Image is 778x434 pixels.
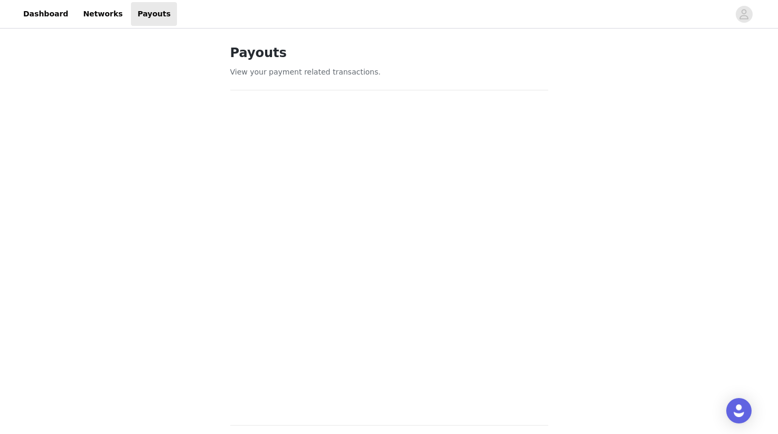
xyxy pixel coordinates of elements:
a: Dashboard [17,2,74,26]
div: Open Intercom Messenger [726,398,752,423]
a: Networks [77,2,129,26]
div: avatar [739,6,749,23]
a: Payouts [131,2,177,26]
p: View your payment related transactions. [230,67,548,78]
h1: Payouts [230,43,548,62]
